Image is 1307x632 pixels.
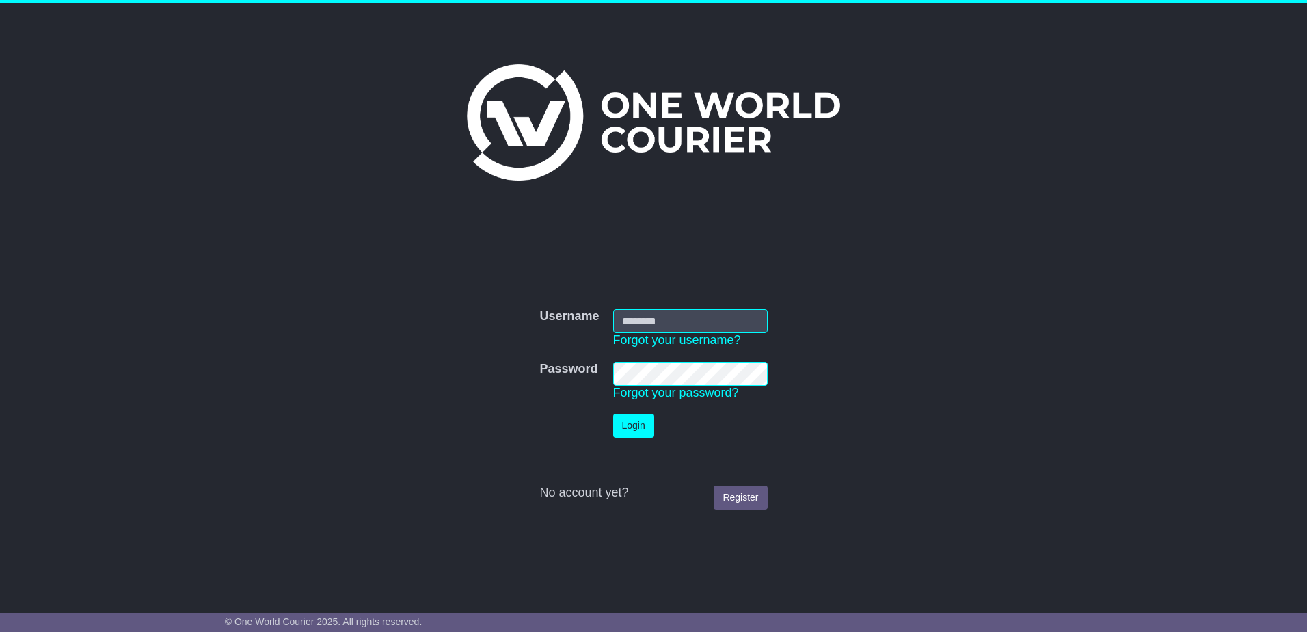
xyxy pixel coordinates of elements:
a: Forgot your username? [613,333,741,347]
label: Password [539,362,597,377]
a: Register [714,486,767,510]
label: Username [539,309,599,324]
img: One World [467,64,840,181]
span: © One World Courier 2025. All rights reserved. [225,616,422,627]
a: Forgot your password? [613,386,739,399]
button: Login [613,414,654,438]
div: No account yet? [539,486,767,501]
